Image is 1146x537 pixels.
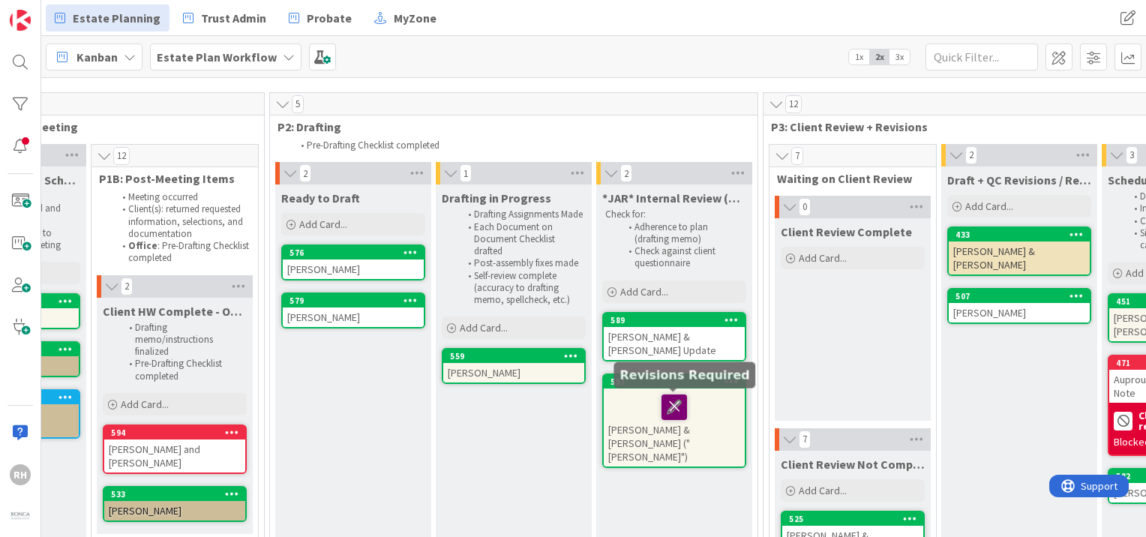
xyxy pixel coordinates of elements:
[283,246,424,279] div: 576[PERSON_NAME]
[460,321,508,334] span: Add Card...
[157,49,277,64] b: Estate Plan Workflow
[76,48,118,66] span: Kanban
[791,147,803,165] span: 7
[114,203,251,240] li: Client(s): returned requested information, selections, and documentation
[46,4,169,31] a: Estate Planning
[394,9,436,27] span: MyZone
[605,208,743,220] p: Check for:
[113,147,130,165] span: 12
[111,427,245,438] div: 594
[289,247,424,258] div: 576
[949,289,1090,303] div: 507
[610,315,745,325] div: 589
[292,95,304,113] span: 5
[289,295,424,306] div: 579
[277,119,739,134] span: P2: Drafting
[121,322,244,358] li: Drafting memo/instructions finalized
[283,307,424,327] div: [PERSON_NAME]
[620,164,632,182] span: 2
[443,349,584,382] div: 559[PERSON_NAME]
[365,4,445,31] a: MyZone
[460,270,583,307] li: Self-review complete (accuracy to drafting memo, spellcheck, etc.)
[604,327,745,360] div: [PERSON_NAME] & [PERSON_NAME] Update
[292,139,751,151] li: Pre-Drafting Checklist completed
[849,49,869,64] span: 1x
[620,245,744,270] li: Check against client questionnaire
[620,221,744,246] li: Adherence to plan (drafting memo)
[299,164,311,182] span: 2
[620,285,668,298] span: Add Card...
[604,313,745,360] div: 589[PERSON_NAME] & [PERSON_NAME] Update
[602,190,746,205] span: *JAR* Internal Review (Goal: 3 biz days)
[460,208,583,220] li: Drafting Assignments Made
[799,484,847,497] span: Add Card...
[604,388,745,466] div: [PERSON_NAME] & [PERSON_NAME] ("[PERSON_NAME]")
[1126,146,1138,164] span: 3
[610,376,745,387] div: 557
[307,9,352,27] span: Probate
[121,397,169,411] span: Add Card...
[460,164,472,182] span: 1
[31,2,68,20] span: Support
[114,191,251,203] li: Meeting occurred
[73,9,160,27] span: Estate Planning
[10,464,31,485] div: RH
[443,349,584,363] div: 559
[114,240,251,265] li: : Pre-Drafting Checklist completed
[201,9,266,27] span: Trust Admin
[869,49,889,64] span: 2x
[111,489,245,499] div: 533
[281,190,360,205] span: Ready to Draft
[280,4,361,31] a: Probate
[955,291,1090,301] div: 507
[781,224,912,239] span: Client Review Complete
[103,304,247,319] span: Client HW Complete - Office Work
[299,217,347,231] span: Add Card...
[450,351,584,361] div: 559
[10,10,31,31] img: Visit kanbanzone.com
[965,199,1013,213] span: Add Card...
[955,229,1090,240] div: 433
[104,426,245,472] div: 594[PERSON_NAME] and [PERSON_NAME]
[789,514,923,524] div: 525
[121,358,244,382] li: Pre-Drafting Checklist completed
[785,95,802,113] span: 12
[949,241,1090,274] div: [PERSON_NAME] & [PERSON_NAME]
[604,375,745,466] div: 557[PERSON_NAME] & [PERSON_NAME] ("[PERSON_NAME]")
[965,146,977,164] span: 2
[799,251,847,265] span: Add Card...
[283,259,424,279] div: [PERSON_NAME]
[460,221,583,258] li: Each Document on Document Checklist drafted
[777,171,917,186] span: Waiting on Client Review
[799,430,811,448] span: 7
[283,294,424,327] div: 579[PERSON_NAME]
[99,171,239,186] span: P1B: Post-Meeting Items
[925,43,1038,70] input: Quick Filter...
[460,257,583,269] li: Post-assembly fixes made
[443,363,584,382] div: [PERSON_NAME]
[104,439,245,472] div: [PERSON_NAME] and [PERSON_NAME]
[947,172,1091,187] span: Draft + QC Revisions / Review Mtg
[604,313,745,327] div: 589
[442,190,551,205] span: Drafting in Progress
[128,239,157,252] strong: Office
[949,228,1090,241] div: 433
[949,303,1090,322] div: [PERSON_NAME]
[121,277,133,295] span: 2
[283,246,424,259] div: 576
[619,367,749,382] h5: Revisions Required
[949,289,1090,322] div: 507[PERSON_NAME]
[104,426,245,439] div: 594
[104,487,245,520] div: 533[PERSON_NAME]
[283,294,424,307] div: 579
[889,49,910,64] span: 3x
[949,228,1090,274] div: 433[PERSON_NAME] & [PERSON_NAME]
[604,375,745,388] div: 557
[782,512,923,526] div: 525
[799,198,811,216] span: 0
[10,506,31,527] img: avatar
[174,4,275,31] a: Trust Admin
[104,501,245,520] div: [PERSON_NAME]
[781,457,925,472] span: Client Review Not Complete
[104,487,245,501] div: 533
